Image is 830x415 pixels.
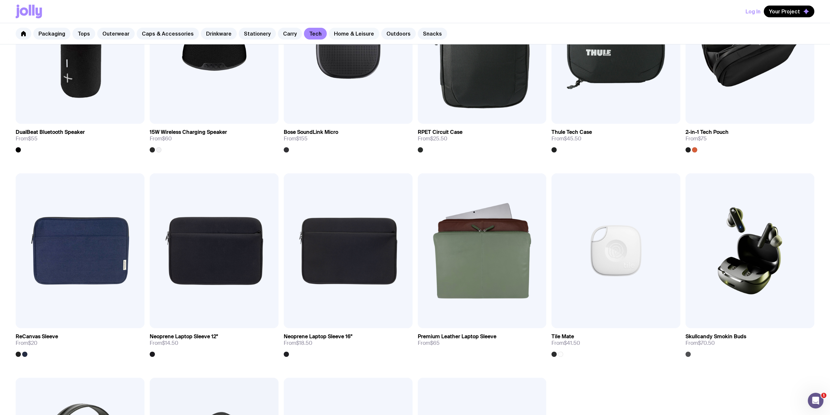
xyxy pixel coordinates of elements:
span: From [686,340,715,346]
h3: Skullcandy Smokin Buds [686,333,746,340]
span: From [686,136,707,142]
button: Log In [746,6,761,17]
h3: RPET Circuit Case [418,129,462,136]
a: Bose SoundLink MicroFrom$155 [284,124,413,152]
span: $70.50 [698,340,715,346]
a: Tech [304,28,327,40]
a: Premium Leather Laptop SleeveFrom$65 [418,328,547,352]
h3: Bose SoundLink Micro [284,129,338,136]
span: From [551,136,581,142]
a: DualBeat Bluetooth SpeakerFrom$55 [16,124,144,152]
span: From [16,136,38,142]
h3: 2-in-1 Tech Pouch [686,129,729,136]
a: Drinkware [201,28,237,40]
a: Thule Tech CaseFrom$45.50 [551,124,680,152]
span: $18.50 [296,340,312,346]
span: From [150,136,172,142]
span: 1 [821,393,826,398]
h3: Neoprene Laptop Sleeve 12" [150,333,218,340]
span: From [284,136,308,142]
a: 2-in-1 Tech PouchFrom$75 [686,124,814,152]
a: Home & Leisure [329,28,379,40]
span: $75 [698,135,707,142]
iframe: Intercom live chat [808,393,823,408]
a: Tile MateFrom$41.50 [551,328,680,357]
a: Carry [278,28,302,40]
a: ReCanvas SleeveFrom$20 [16,328,144,357]
span: $155 [296,135,308,142]
span: From [150,340,178,346]
span: $45.50 [564,135,581,142]
a: Stationery [239,28,276,40]
h3: Thule Tech Case [551,129,592,136]
button: Your Project [764,6,814,17]
a: RPET Circuit CaseFrom$25.50 [418,124,547,152]
span: $55 [28,135,38,142]
span: From [551,340,580,346]
a: Neoprene Laptop Sleeve 16"From$18.50 [284,328,413,357]
a: Tops [72,28,95,40]
span: From [418,340,440,346]
span: $25.50 [430,135,447,142]
h3: Tile Mate [551,333,574,340]
h3: Premium Leather Laptop Sleeve [418,333,496,340]
a: 15W Wireless Charging SpeakerFrom$60 [150,124,279,152]
a: Skullcandy Smokin BudsFrom$70.50 [686,328,814,357]
a: Outdoors [381,28,416,40]
h3: ReCanvas Sleeve [16,333,58,340]
span: Your Project [769,8,800,15]
span: From [16,340,38,346]
h3: Neoprene Laptop Sleeve 16" [284,333,352,340]
span: From [284,340,312,346]
a: Snacks [418,28,447,40]
span: $60 [162,135,172,142]
a: Packaging [33,28,70,40]
span: $65 [430,340,440,346]
h3: DualBeat Bluetooth Speaker [16,129,85,136]
span: From [418,136,447,142]
span: $14.50 [162,340,178,346]
a: Outerwear [97,28,135,40]
span: $20 [28,340,38,346]
h3: 15W Wireless Charging Speaker [150,129,227,136]
span: $41.50 [564,340,580,346]
a: Caps & Accessories [137,28,199,40]
a: Neoprene Laptop Sleeve 12"From$14.50 [150,328,279,357]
